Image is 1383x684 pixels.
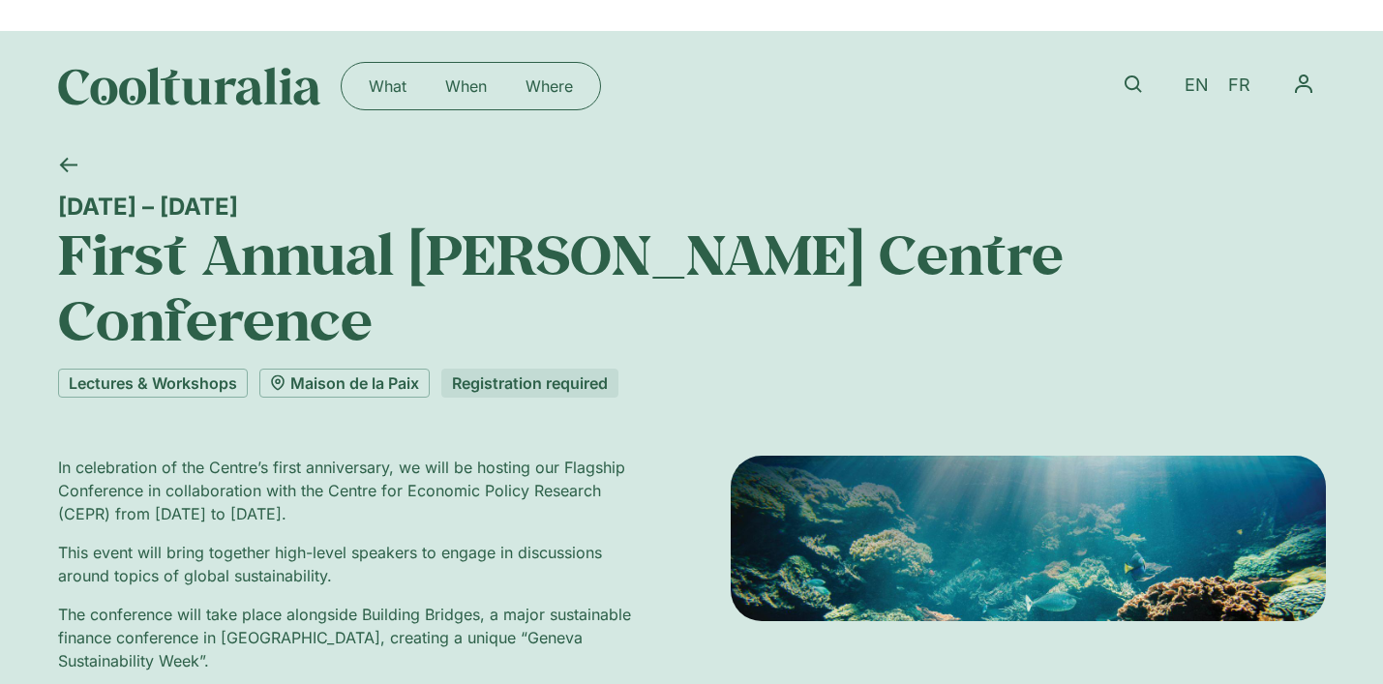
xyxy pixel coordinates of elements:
p: The conference will take place alongside Building Bridges, a major sustainable finance conference... [58,603,653,672]
a: What [349,71,426,102]
div: Registration required [441,369,618,398]
a: EN [1175,72,1218,100]
a: FR [1218,72,1260,100]
span: EN [1185,75,1209,96]
nav: Menu [349,71,592,102]
span: FR [1228,75,1250,96]
a: When [426,71,506,102]
p: In celebration of the Centre’s first anniversary, we will be hosting our Flagship Conference in c... [58,456,653,525]
h1: First Annual [PERSON_NAME] Centre Conference [58,221,1326,353]
a: Lectures & Workshops [58,369,248,398]
a: Where [506,71,592,102]
div: [DATE] – [DATE] [58,193,1326,221]
nav: Menu [1281,62,1326,106]
a: Maison de la Paix [259,369,430,398]
p: This event will bring together high-level speakers to engage in discussions around topics of glob... [58,541,653,587]
button: Menu Toggle [1281,62,1326,106]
